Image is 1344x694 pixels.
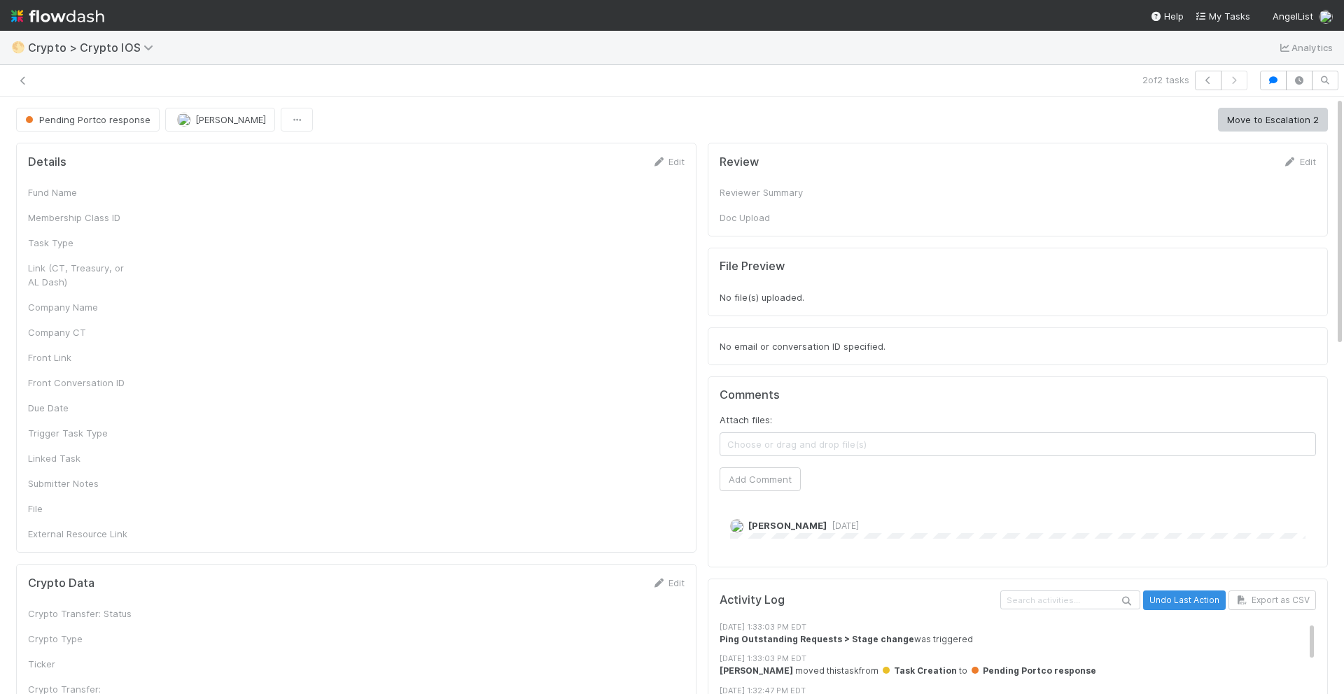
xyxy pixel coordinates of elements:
button: [PERSON_NAME] [165,108,275,132]
h5: Details [28,155,66,169]
a: Analytics [1277,39,1333,56]
span: [DATE] [827,520,859,531]
div: Task Type [28,236,133,250]
h5: Crypto Data [28,576,94,590]
span: 2 of 2 tasks [1142,73,1189,87]
div: [DATE] 1:33:03 PM EDT [720,621,1316,633]
button: Add Comment [720,467,801,491]
span: Choose or drag and drop file(s) [720,433,1315,455]
div: Front Link [28,350,133,364]
strong: [PERSON_NAME] [720,665,793,676]
div: Ticker [28,657,133,671]
span: My Tasks [1195,10,1250,22]
span: AngelList [1273,10,1313,22]
span: Pending Portco response [969,665,1096,676]
strong: Ping Outstanding Requests > Stage change [720,634,914,644]
div: Due Date [28,401,133,415]
div: Help [1150,9,1184,23]
div: External Resource Link [28,527,133,541]
div: File [28,502,133,516]
div: was triggered [720,633,1316,646]
span: 🌕 [11,41,25,53]
h5: Review [720,155,759,169]
img: avatar_66854b90-094e-431f-b713-6ac88429a2b8.png [730,519,744,533]
div: Membership Class ID [28,211,133,225]
img: avatar_ad9da010-433a-4b4a-a484-836c288de5e1.png [177,113,191,127]
div: Company CT [28,325,133,339]
div: Company Name [28,300,133,314]
a: Edit [652,577,685,588]
label: Attach files: [720,413,772,427]
a: My Tasks [1195,9,1250,23]
input: Search activities... [1000,590,1140,609]
a: Edit [1283,156,1316,167]
div: Fund Name [28,185,133,199]
button: Move to Escalation 2 [1218,108,1328,132]
div: No file(s) uploaded. [720,260,1316,304]
h5: Comments [720,388,1316,402]
div: Submitter Notes [28,476,133,490]
span: Pending Portco response [22,114,150,125]
div: Front Conversation ID [28,376,133,390]
span: No email or conversation ID specified. [720,341,885,352]
h5: File Preview [720,260,785,274]
div: moved this task from to [720,665,1316,677]
div: Link (CT, Treasury, or AL Dash) [28,261,133,289]
span: Crypto > Crypto IOS [28,41,160,55]
button: Export as CSV [1228,590,1316,610]
div: Linked Task [28,451,133,465]
div: Trigger Task Type [28,426,133,440]
div: Crypto Type [28,632,133,646]
span: [PERSON_NAME] [748,520,827,531]
h5: Activity Log [720,593,997,607]
span: [PERSON_NAME] [195,114,266,125]
button: Pending Portco response [16,108,160,132]
a: Edit [652,156,685,167]
div: Crypto Transfer: Status [28,607,133,621]
div: Doc Upload [720,211,825,225]
div: Reviewer Summary [720,185,825,199]
button: Undo Last Action [1143,590,1226,610]
div: [DATE] 1:33:03 PM EDT [720,653,1316,665]
img: avatar_ad9da010-433a-4b4a-a484-836c288de5e1.png [1319,10,1333,24]
img: logo-inverted-e16ddd16eac7371096b0.svg [11,4,104,28]
span: Task Creation [881,665,957,676]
